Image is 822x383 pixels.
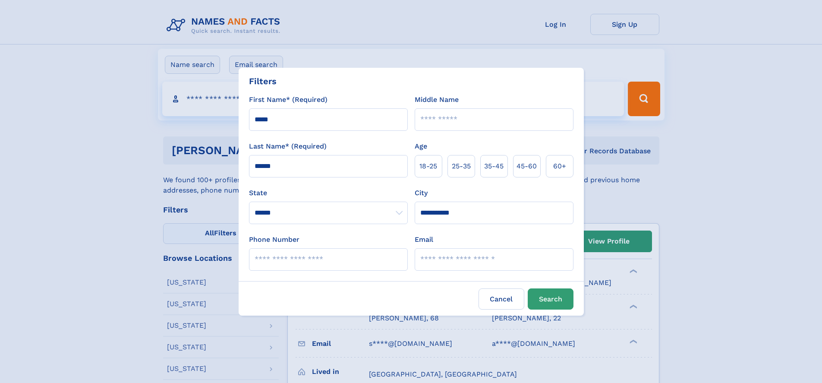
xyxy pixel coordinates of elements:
label: State [249,188,408,198]
button: Search [528,288,573,310]
label: Age [415,141,427,152]
span: 35‑45 [484,161,504,171]
label: First Name* (Required) [249,95,328,105]
label: Last Name* (Required) [249,141,327,152]
span: 45‑60 [517,161,537,171]
span: 25‑35 [452,161,471,171]
span: 60+ [553,161,566,171]
label: Email [415,234,433,245]
div: Filters [249,75,277,88]
span: 18‑25 [419,161,437,171]
label: Middle Name [415,95,459,105]
label: Cancel [479,288,524,310]
label: Phone Number [249,234,299,245]
label: City [415,188,428,198]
